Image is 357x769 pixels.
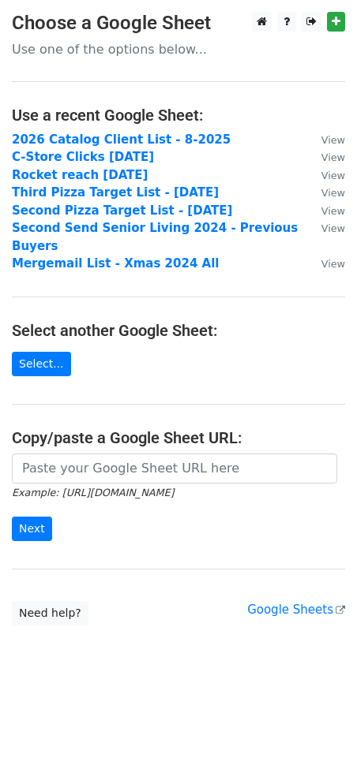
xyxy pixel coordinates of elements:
[306,150,345,164] a: View
[247,603,345,617] a: Google Sheets
[12,517,52,541] input: Next
[321,134,345,146] small: View
[12,352,71,376] a: Select...
[306,221,345,235] a: View
[321,170,345,181] small: View
[12,203,232,218] a: Second Pizza Target List - [DATE]
[321,258,345,270] small: View
[321,222,345,234] small: View
[321,151,345,163] small: View
[306,168,345,182] a: View
[12,106,345,125] h4: Use a recent Google Sheet:
[12,12,345,35] h3: Choose a Google Sheet
[12,168,148,182] a: Rocket reach [DATE]
[12,601,88,625] a: Need help?
[12,454,337,483] input: Paste your Google Sheet URL here
[306,203,345,218] a: View
[321,205,345,217] small: View
[12,221,298,253] a: Second Send Senior Living 2024 - Previous Buyers
[12,487,174,498] small: Example: [URL][DOMAIN_NAME]
[12,41,345,58] p: Use one of the options below...
[306,185,345,200] a: View
[12,185,219,200] a: Third Pizza Target List - [DATE]
[306,256,345,271] a: View
[12,256,219,271] a: Mergemail List - Xmas 2024 All
[12,150,154,164] a: C-Store Clicks [DATE]
[306,133,345,147] a: View
[12,428,345,447] h4: Copy/paste a Google Sheet URL:
[12,321,345,340] h4: Select another Google Sheet:
[321,187,345,199] small: View
[12,133,231,147] a: 2026 Catalog Client List - 8-2025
